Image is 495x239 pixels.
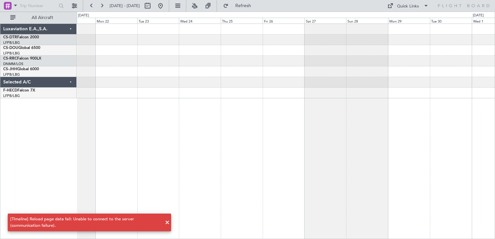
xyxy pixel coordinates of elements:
[110,3,140,9] span: [DATE] - [DATE]
[3,89,17,92] span: F-HECD
[78,13,89,18] div: [DATE]
[397,3,419,10] div: Quick Links
[3,51,20,56] a: LFPB/LBG
[3,93,20,98] a: LFPB/LBG
[3,46,40,50] a: CS-DOUGlobal 6500
[230,4,257,8] span: Refresh
[305,18,346,24] div: Sat 27
[3,72,20,77] a: LFPB/LBG
[430,18,472,24] div: Tue 30
[221,18,263,24] div: Thu 25
[388,18,430,24] div: Mon 29
[3,67,39,71] a: CS-JHHGlobal 6000
[384,1,432,11] button: Quick Links
[20,1,57,11] input: Trip Number
[3,62,23,66] a: DNMM/LOS
[3,57,41,61] a: CS-RRCFalcon 900LX
[473,13,484,18] div: [DATE]
[10,216,161,229] div: [Timeline] Reload page data fail: Unable to connect to the server (communication failure).
[3,35,39,39] a: CS-DTRFalcon 2000
[3,46,18,50] span: CS-DOU
[179,18,221,24] div: Wed 24
[3,35,17,39] span: CS-DTR
[137,18,179,24] div: Tue 23
[346,18,388,24] div: Sun 28
[263,18,305,24] div: Fri 26
[17,15,68,20] span: All Aircraft
[220,1,259,11] button: Refresh
[3,67,17,71] span: CS-JHH
[3,57,17,61] span: CS-RRC
[3,40,20,45] a: LFPB/LBG
[7,13,70,23] button: All Aircraft
[95,18,137,24] div: Mon 22
[3,89,35,92] a: F-HECDFalcon 7X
